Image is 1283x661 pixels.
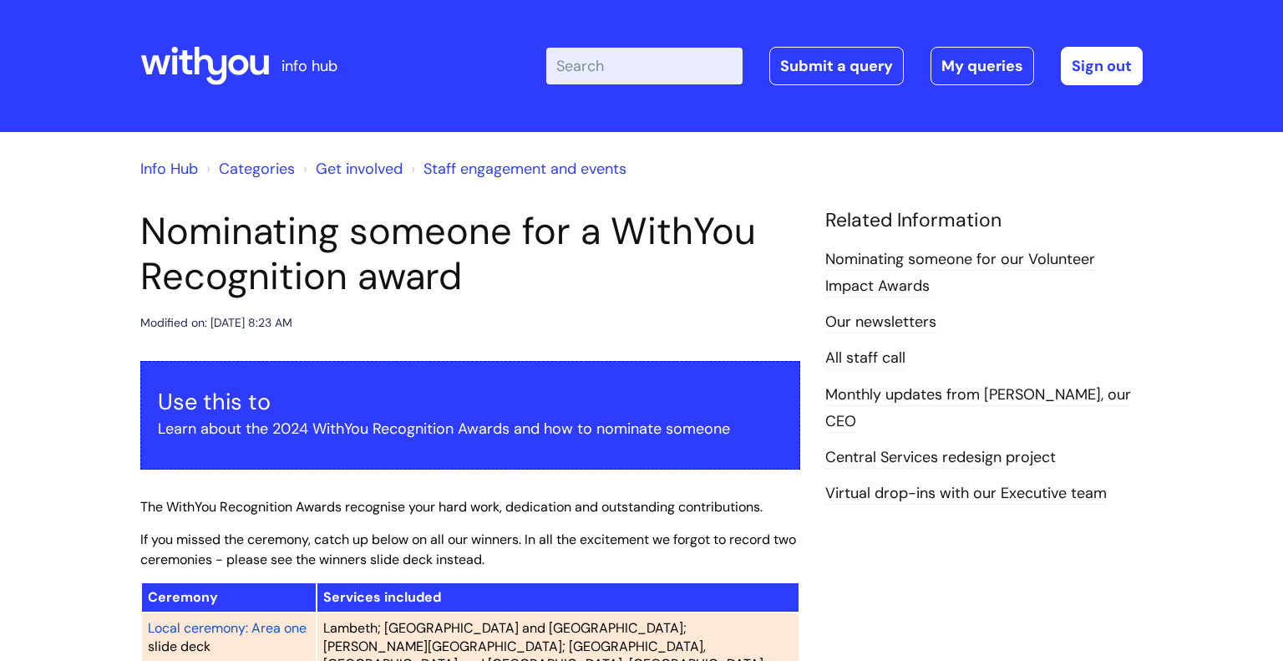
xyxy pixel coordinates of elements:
p: Learn about the 2024 WithYou Recognition Awards and how to nominate someone [158,415,783,442]
li: Solution home [202,155,295,182]
h1: Nominating someone for a WithYou Recognition award [140,209,800,299]
div: | - [546,47,1143,85]
a: Staff engagement and events [423,159,626,179]
input: Search [546,48,743,84]
span: slide deck [148,638,210,655]
a: All staff call [825,348,905,369]
span: The WithYou Recognition Awards recognise your hard work, dedication and outstanding contributions. [140,498,763,516]
span: Local ceremony: Area one [148,619,307,637]
a: Sign out [1061,47,1143,85]
div: Modified on: [DATE] 8:23 AM [140,313,292,333]
a: Info Hub [140,159,198,179]
a: Monthly updates from [PERSON_NAME], our CEO [825,384,1131,433]
span: Services included [323,588,441,606]
a: Virtual drop-ins with our Executive team [825,483,1107,505]
li: Get involved [299,155,403,182]
h3: Use this to [158,389,783,415]
a: Our newsletters [825,312,936,333]
a: My queries [931,47,1034,85]
a: Categories [219,159,295,179]
span: If you missed the ceremony, catch up below on all our winners. In all the excitement we forgot to... [140,531,796,569]
li: Staff engagement and events [407,155,626,182]
p: info hub [281,53,337,79]
a: Local ceremony: Area one [148,618,307,638]
a: Nominating someone for our Volunteer Impact Awards [825,249,1095,297]
a: Get involved [316,159,403,179]
a: Submit a query [769,47,904,85]
span: Ceremony [148,588,218,606]
a: Central Services redesign project [825,447,1056,469]
h4: Related Information [825,209,1143,232]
